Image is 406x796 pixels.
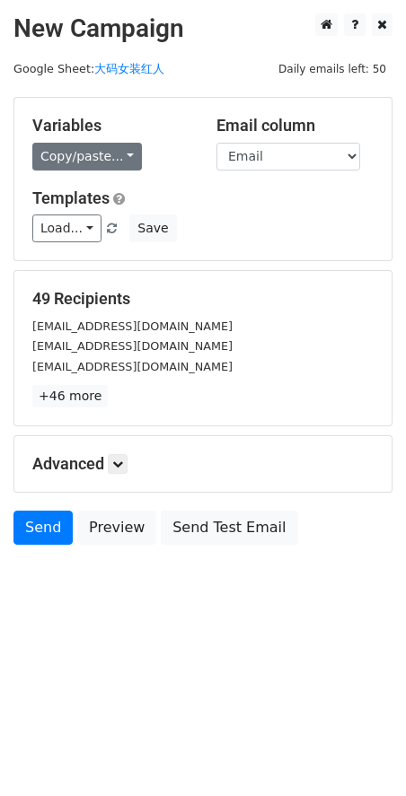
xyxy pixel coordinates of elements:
small: Google Sheet: [13,62,164,75]
a: Send Test Email [161,511,297,545]
h5: Variables [32,116,190,136]
small: [EMAIL_ADDRESS][DOMAIN_NAME] [32,339,233,353]
iframe: Chat Widget [316,710,406,796]
small: [EMAIL_ADDRESS][DOMAIN_NAME] [32,319,233,333]
span: Daily emails left: 50 [272,59,393,79]
h2: New Campaign [13,13,393,44]
h5: Advanced [32,454,374,474]
small: [EMAIL_ADDRESS][DOMAIN_NAME] [32,360,233,373]
a: Preview [77,511,156,545]
a: Send [13,511,73,545]
h5: Email column [216,116,374,136]
a: Copy/paste... [32,143,142,171]
a: Templates [32,188,110,207]
a: Daily emails left: 50 [272,62,393,75]
button: Save [129,214,176,242]
a: +46 more [32,385,108,407]
a: Load... [32,214,101,242]
h5: 49 Recipients [32,289,374,309]
a: 大码女装红人 [94,62,164,75]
